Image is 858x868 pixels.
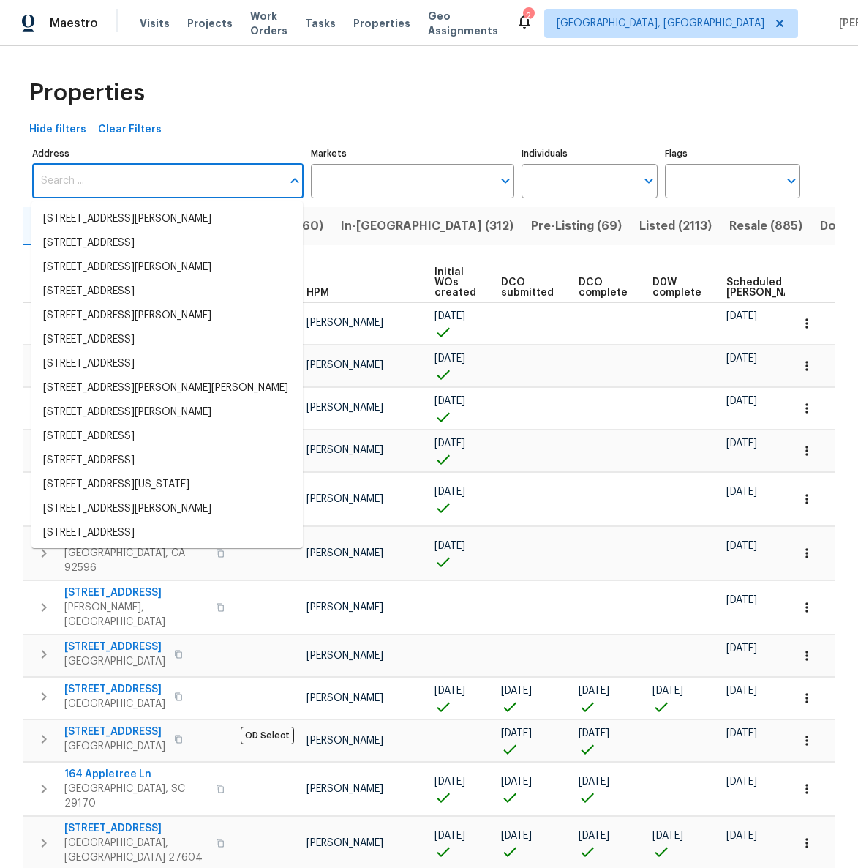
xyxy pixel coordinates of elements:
[726,541,757,551] span: [DATE]
[726,728,757,738] span: [DATE]
[305,18,336,29] span: Tasks
[579,686,609,696] span: [DATE]
[652,686,683,696] span: [DATE]
[522,149,657,158] label: Individuals
[579,831,609,841] span: [DATE]
[501,686,532,696] span: [DATE]
[726,686,757,696] span: [DATE]
[306,403,383,413] span: [PERSON_NAME]
[579,277,628,298] span: DCO complete
[434,311,465,321] span: [DATE]
[523,9,533,23] div: 2
[434,438,465,449] span: [DATE]
[306,693,383,703] span: [PERSON_NAME]
[434,541,465,551] span: [DATE]
[434,777,465,787] span: [DATE]
[187,16,233,31] span: Projects
[32,149,304,158] label: Address
[31,449,303,473] li: [STREET_ADDRESS]
[306,838,383,848] span: [PERSON_NAME]
[64,600,207,629] span: [PERSON_NAME], [GEOGRAPHIC_DATA]
[639,216,712,236] span: Listed (2113)
[495,171,516,191] button: Open
[639,171,659,191] button: Open
[781,171,802,191] button: Open
[29,121,86,139] span: Hide filters
[23,116,92,143] button: Hide filters
[306,548,383,558] span: [PERSON_NAME]
[64,682,165,697] span: [STREET_ADDRESS]
[64,725,165,739] span: [STREET_ADDRESS]
[726,487,757,497] span: [DATE]
[64,546,207,575] span: [GEOGRAPHIC_DATA], CA 92596
[726,353,757,364] span: [DATE]
[31,376,303,400] li: [STREET_ADDRESS][PERSON_NAME][PERSON_NAME]
[241,727,294,744] span: OD Select
[579,777,609,787] span: [DATE]
[306,288,329,298] span: HPM
[64,821,207,836] span: [STREET_ADDRESS]
[64,640,165,654] span: [STREET_ADDRESS]
[306,360,383,370] span: [PERSON_NAME]
[31,400,303,424] li: [STREET_ADDRESS][PERSON_NAME]
[64,767,207,782] span: 164 Appletree Ln
[726,438,757,449] span: [DATE]
[31,521,303,545] li: [STREET_ADDRESS]
[31,304,303,328] li: [STREET_ADDRESS][PERSON_NAME]
[726,831,757,841] span: [DATE]
[29,86,145,100] span: Properties
[665,149,800,158] label: Flags
[531,216,622,236] span: Pre-Listing (69)
[729,216,802,236] span: Resale (885)
[501,277,554,298] span: DCO submitted
[434,831,465,841] span: [DATE]
[31,280,303,304] li: [STREET_ADDRESS]
[31,352,303,376] li: [STREET_ADDRESS]
[140,16,170,31] span: Visits
[306,736,383,746] span: [PERSON_NAME]
[306,445,383,455] span: [PERSON_NAME]
[31,207,303,231] li: [STREET_ADDRESS][PERSON_NAME]
[726,595,757,605] span: [DATE]
[341,216,513,236] span: In-[GEOGRAPHIC_DATA] (312)
[31,255,303,280] li: [STREET_ADDRESS][PERSON_NAME]
[50,16,98,31] span: Maestro
[64,654,165,669] span: [GEOGRAPHIC_DATA]
[306,494,383,504] span: [PERSON_NAME]
[64,697,165,711] span: [GEOGRAPHIC_DATA]
[31,497,303,521] li: [STREET_ADDRESS][PERSON_NAME]
[92,116,168,143] button: Clear Filters
[501,728,532,738] span: [DATE]
[579,728,609,738] span: [DATE]
[428,9,498,38] span: Geo Assignments
[434,267,476,298] span: Initial WOs created
[501,777,532,787] span: [DATE]
[32,164,282,198] input: Search ...
[31,473,303,497] li: [STREET_ADDRESS][US_STATE]
[557,16,764,31] span: [GEOGRAPHIC_DATA], [GEOGRAPHIC_DATA]
[64,585,207,600] span: [STREET_ADDRESS]
[64,836,207,865] span: [GEOGRAPHIC_DATA], [GEOGRAPHIC_DATA] 27604
[31,545,303,569] li: [STREET_ADDRESS]
[306,651,383,661] span: [PERSON_NAME]
[285,171,305,191] button: Close
[434,353,465,364] span: [DATE]
[726,311,757,321] span: [DATE]
[726,277,809,298] span: Scheduled [PERSON_NAME]
[652,831,683,841] span: [DATE]
[64,782,207,811] span: [GEOGRAPHIC_DATA], SC 29170
[652,277,701,298] span: D0W complete
[31,328,303,352] li: [STREET_ADDRESS]
[434,686,465,696] span: [DATE]
[311,149,514,158] label: Markets
[306,318,383,328] span: [PERSON_NAME]
[31,424,303,449] li: [STREET_ADDRESS]
[98,121,162,139] span: Clear Filters
[306,784,383,794] span: [PERSON_NAME]
[31,231,303,255] li: [STREET_ADDRESS]
[726,396,757,406] span: [DATE]
[250,9,287,38] span: Work Orders
[64,739,165,754] span: [GEOGRAPHIC_DATA]
[353,16,410,31] span: Properties
[434,396,465,406] span: [DATE]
